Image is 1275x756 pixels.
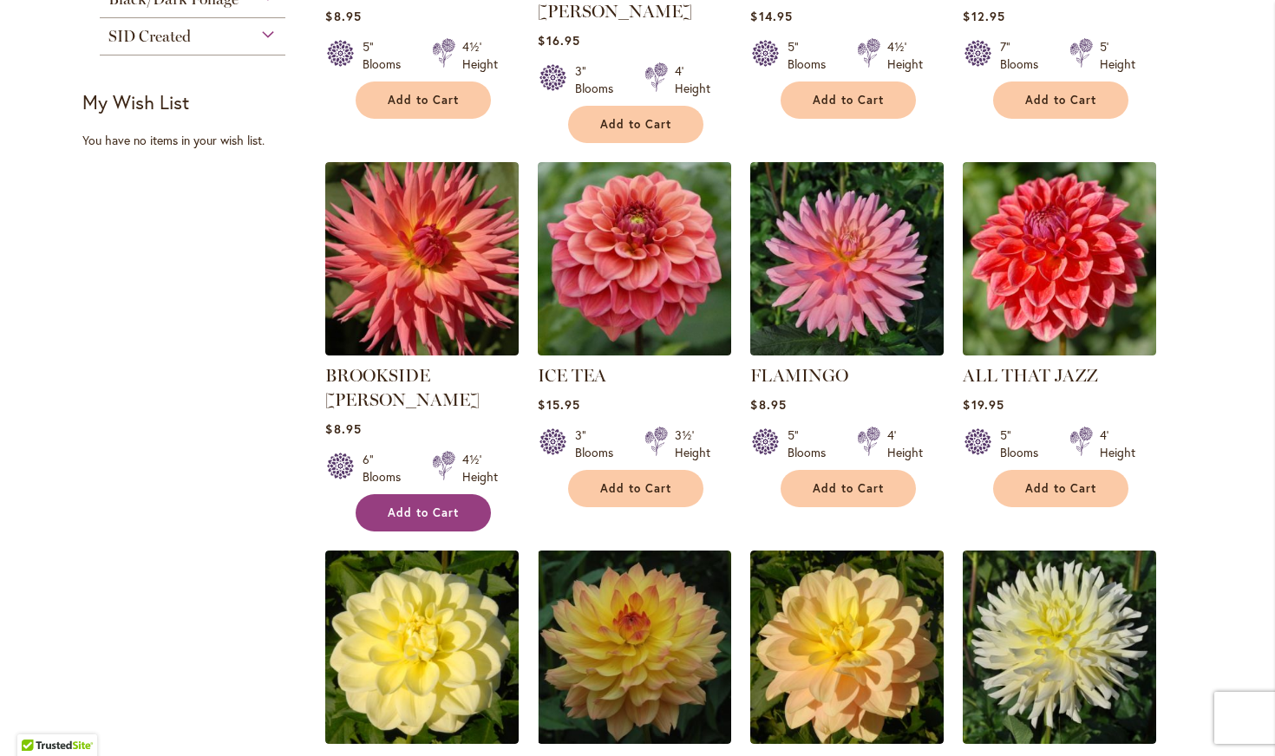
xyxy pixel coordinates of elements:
[1025,93,1096,108] span: Add to Cart
[1000,427,1049,461] div: 5" Blooms
[993,81,1128,119] button: Add to Cart
[600,481,671,496] span: Add to Cart
[788,427,836,461] div: 5" Blooms
[750,365,848,386] a: FLAMINGO
[363,451,411,486] div: 6" Blooms
[781,81,916,119] button: Add to Cart
[325,420,361,437] span: $8.95
[963,162,1156,355] img: ALL THAT JAZZ
[600,117,671,132] span: Add to Cart
[788,38,836,73] div: 5" Blooms
[325,8,361,24] span: $8.95
[750,396,786,413] span: $8.95
[108,27,191,46] span: SID Created
[575,427,624,461] div: 3" Blooms
[538,731,731,747] a: LINNA
[356,494,491,531] button: Add to Cart
[388,93,459,108] span: Add to Cart
[750,551,944,744] img: DAY DREAMER
[963,365,1098,386] a: ALL THAT JAZZ
[675,62,710,97] div: 4' Height
[750,342,944,359] a: FLAMINGO
[963,342,1156,359] a: ALL THAT JAZZ
[538,551,731,744] img: LINNA
[538,396,579,413] span: $15.95
[781,470,916,507] button: Add to Cart
[568,470,703,507] button: Add to Cart
[750,731,944,747] a: DAY DREAMER
[675,427,710,461] div: 3½' Height
[568,106,703,143] button: Add to Cart
[750,162,944,355] img: FLAMINGO
[13,694,62,743] iframe: Launch Accessibility Center
[538,162,731,355] img: ICE TEA
[963,8,1004,24] span: $12.95
[993,470,1128,507] button: Add to Cart
[750,8,792,24] span: $14.95
[363,38,411,73] div: 5" Blooms
[538,342,731,359] a: ICE TEA
[325,162,519,355] img: BROOKSIDE CHERI
[538,32,579,49] span: $16.95
[82,89,189,114] strong: My Wish List
[575,62,624,97] div: 3" Blooms
[813,481,884,496] span: Add to Cart
[325,365,480,410] a: BROOKSIDE [PERSON_NAME]
[1000,38,1049,73] div: 7" Blooms
[82,132,314,149] div: You have no items in your wish list.
[1025,481,1096,496] span: Add to Cart
[325,551,519,744] img: SUN KISSED
[963,731,1156,747] a: IN MEMORY OF
[887,38,923,73] div: 4½' Height
[963,396,1004,413] span: $19.95
[1100,427,1135,461] div: 4' Height
[325,731,519,747] a: SUN KISSED
[462,38,498,73] div: 4½' Height
[325,342,519,359] a: BROOKSIDE CHERI
[813,93,884,108] span: Add to Cart
[538,365,606,386] a: ICE TEA
[963,551,1156,744] img: IN MEMORY OF
[356,81,491,119] button: Add to Cart
[1100,38,1135,73] div: 5' Height
[887,427,923,461] div: 4' Height
[388,505,459,520] span: Add to Cart
[462,451,498,486] div: 4½' Height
